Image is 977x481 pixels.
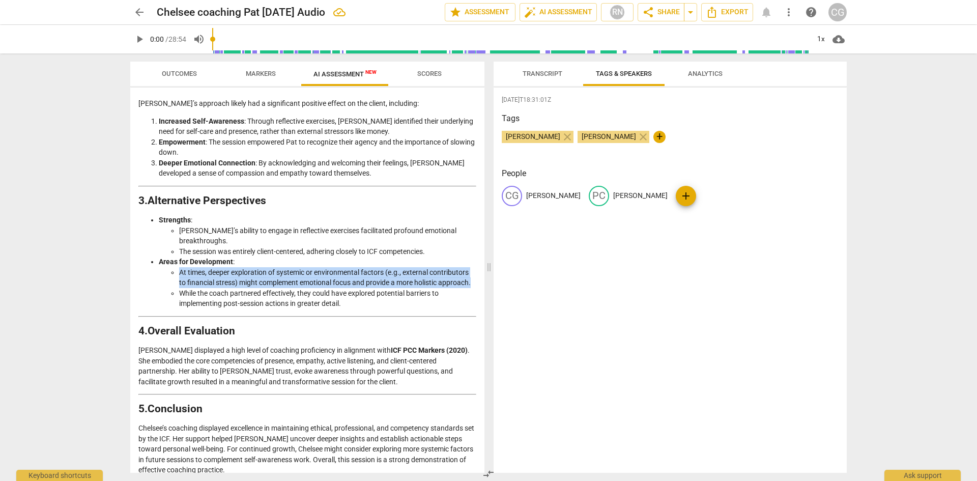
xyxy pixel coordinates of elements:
button: AI Assessment [520,3,597,21]
li: : [159,257,476,309]
span: close [637,131,649,143]
strong: Conclusion [148,403,203,415]
strong: Overall Evaluation [148,325,235,337]
a: Help [802,3,820,21]
h2: 2. [138,79,476,90]
span: Markers [246,70,276,77]
span: more_vert [783,6,795,18]
li: : Through reflective exercises, [PERSON_NAME] identified their underlying need for self-care and ... [159,116,476,137]
span: volume_up [193,33,205,45]
li: At times, deeper exploration of systemic or environmental factors (e.g., external contributors to... [179,267,476,288]
button: Play [130,30,149,48]
span: Scores [417,70,442,77]
p: [PERSON_NAME] displayed a high level of coaching proficiency in alignment with . She embodied the... [138,345,476,387]
p: Chelsee’s coaching displayed excellence in maintaining ethical, professional, and competency stan... [138,423,476,475]
span: [PERSON_NAME] [578,132,640,140]
strong: Alternative Perspectives [148,194,266,207]
button: Assessment [445,3,515,21]
span: share [642,6,654,18]
span: add [680,190,692,202]
div: Ask support [884,470,961,481]
span: New [365,69,377,75]
span: play_arrow [133,33,146,45]
h3: Tags [502,112,839,125]
span: arrow_drop_down [684,6,697,18]
span: Export [706,6,749,18]
div: 1x [811,31,830,47]
button: RN [601,3,634,21]
li: : By acknowledging and welcoming their feelings, [PERSON_NAME] developed a sense of compassion an... [159,158,476,179]
span: star [449,6,462,18]
button: Volume [190,30,208,48]
div: PC [589,186,609,206]
strong: Deeper Emotional Connection [159,159,255,167]
p: [PERSON_NAME] [526,190,581,201]
span: Assessment [449,6,511,18]
span: Transcript [523,70,562,77]
span: arrow_back [133,6,146,18]
strong: Strengths [159,216,191,224]
span: 0:00 [150,35,164,43]
button: CG [828,3,847,21]
span: help [805,6,817,18]
span: [DATE]T18:31:01Z [502,96,839,104]
strong: ICF PCC Markers (2020) [391,346,468,354]
span: close [561,131,573,143]
span: [PERSON_NAME] [502,132,564,140]
span: Share [642,6,680,18]
span: AI Assessment [313,70,377,78]
div: Keyboard shortcuts [16,470,103,481]
span: auto_fix_high [524,6,536,18]
li: : [159,215,476,257]
div: CG [502,186,522,206]
span: Analytics [688,70,723,77]
span: compare_arrows [482,468,495,480]
button: Sharing summary [684,3,697,21]
strong: Areas for Development [159,258,233,266]
p: [PERSON_NAME]’s approach likely had a significant positive effect on the client, including: [138,98,476,109]
h2: 3. [138,195,476,206]
li: : The session empowered Pat to recognize their agency and the importance of slowing down. [159,137,476,158]
span: cloud_download [832,33,845,45]
div: RN [610,5,625,20]
h2: Chelsee coaching Pat [DATE] Audio [157,6,325,19]
strong: Increased Self-Awareness [159,117,244,125]
button: + [653,131,666,143]
span: AI Assessment [524,6,592,18]
strong: Empowerment [159,138,206,146]
button: Share [638,3,684,21]
p: [PERSON_NAME] [613,190,668,201]
h2: 4. [138,326,476,336]
h3: People [502,167,839,180]
li: [PERSON_NAME]’s ability to engage in reflective exercises facilitated profound emotional breakthr... [179,225,476,246]
li: The session was entirely client-centered, adhering closely to ICF competencies. [179,246,476,257]
div: All changes saved [333,6,346,18]
button: Export [701,3,753,21]
span: / 28:54 [165,35,186,43]
h2: 5. [138,404,476,414]
li: While the coach partnered effectively, they could have explored potential barriers to implementin... [179,288,476,309]
span: Tags & Speakers [596,70,652,77]
span: Outcomes [162,70,197,77]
